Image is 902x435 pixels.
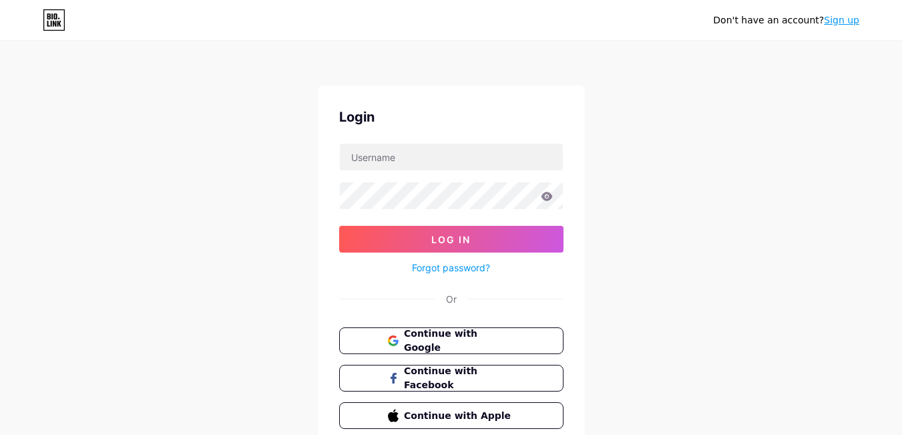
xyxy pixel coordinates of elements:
[339,402,563,429] button: Continue with Apple
[412,261,490,275] a: Forgot password?
[339,107,563,127] div: Login
[339,327,563,354] button: Continue with Google
[404,364,514,392] span: Continue with Facebook
[339,226,563,253] button: Log In
[404,327,514,355] span: Continue with Google
[340,144,563,170] input: Username
[824,15,859,25] a: Sign up
[446,292,457,306] div: Or
[404,409,514,423] span: Continue with Apple
[713,13,859,27] div: Don't have an account?
[431,234,471,245] span: Log In
[339,365,563,392] button: Continue with Facebook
